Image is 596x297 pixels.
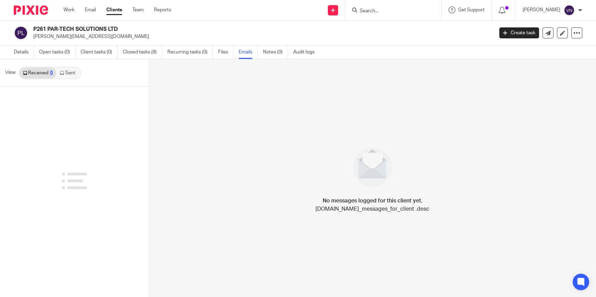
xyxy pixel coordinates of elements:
[20,67,56,78] a: Received0
[33,33,489,40] p: [PERSON_NAME][EMAIL_ADDRESS][DOMAIN_NAME]
[33,26,398,33] h2: P261 PAR-TECH SOLUTIONS LTD
[239,46,258,59] a: Emails
[14,26,28,40] img: svg%3E
[106,7,122,13] a: Clients
[132,7,144,13] a: Team
[293,46,320,59] a: Audit logs
[499,27,539,38] a: Create task
[359,8,421,14] input: Search
[50,71,53,75] div: 0
[349,144,396,191] img: image
[39,46,75,59] a: Open tasks (0)
[81,46,118,59] a: Client tasks (0)
[323,197,422,205] h4: No messages logged for this client yet.
[564,5,575,16] img: svg%3E
[56,67,80,78] a: Sent
[315,205,429,213] p: [DOMAIN_NAME]_messages_for_client .desc
[263,46,288,59] a: Notes (0)
[63,7,74,13] a: Work
[5,69,15,76] span: View
[458,8,485,12] span: Get Support
[167,46,213,59] a: Recurring tasks (0)
[154,7,171,13] a: Reports
[218,46,234,59] a: Files
[523,7,560,13] p: [PERSON_NAME]
[85,7,96,13] a: Email
[14,46,34,59] a: Details
[123,46,162,59] a: Closed tasks (8)
[14,5,48,15] img: Pixie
